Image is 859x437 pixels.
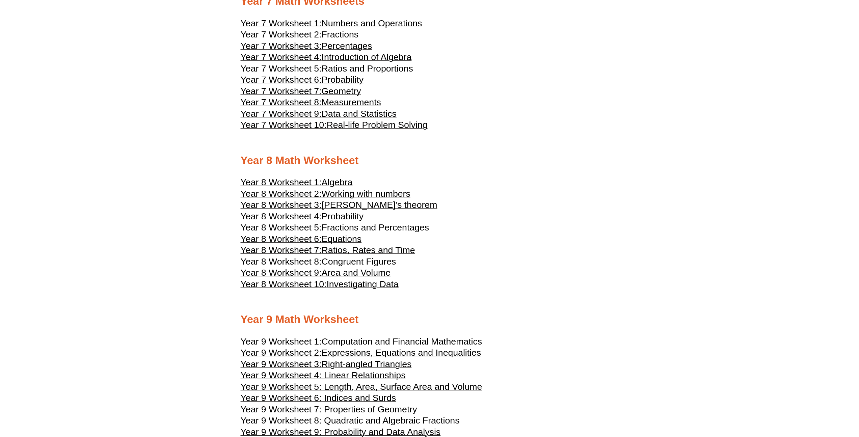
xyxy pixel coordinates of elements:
[322,177,353,187] span: Algebra
[241,248,415,255] a: Year 8 Worksheet 7:Ratios, Rates and Time
[322,211,364,221] span: Probability
[241,192,410,198] a: Year 8 Worksheet 2:Working with numbers
[322,63,413,74] span: Ratios and Proportions
[241,385,482,391] a: Year 9 Worksheet 5: Length, Area, Surface Area and Volume
[241,55,412,62] a: Year 7 Worksheet 4:Introduction of Algebra
[241,97,322,107] span: Year 7 Worksheet 8:
[241,256,322,267] span: Year 8 Worksheet 8:
[241,404,417,414] span: Year 9 Worksheet 7: Properties of Geometry
[241,362,412,369] a: Year 9 Worksheet 3:Right-angled Triangles
[241,336,322,347] span: Year 9 Worksheet 1:
[322,245,415,255] span: Ratios, Rates and Time
[241,112,397,118] a: Year 7 Worksheet 9:Data and Statistics
[241,109,322,119] span: Year 7 Worksheet 9:
[241,214,364,221] a: Year 8 Worksheet 4:Probability
[241,279,327,289] span: Year 8 Worksheet 10:
[322,41,372,51] span: Percentages
[241,189,322,199] span: Year 8 Worksheet 2:
[322,75,364,85] span: Probability
[241,237,362,244] a: Year 8 Worksheet 6:Equations
[241,89,361,96] a: Year 7 Worksheet 7:Geometry
[241,18,322,28] span: Year 7 Worksheet 1:
[322,256,396,267] span: Congruent Figures
[322,234,362,244] span: Equations
[241,268,322,278] span: Year 8 Worksheet 9:
[241,177,322,187] span: Year 8 Worksheet 1:
[322,189,410,199] span: Working with numbers
[241,396,396,403] a: Year 9 Worksheet 6: Indices and Surds
[241,75,322,85] span: Year 7 Worksheet 6:
[241,234,322,244] span: Year 8 Worksheet 6:
[322,29,359,39] span: Fractions
[241,63,322,74] span: Year 7 Worksheet 5:
[241,44,372,51] a: Year 7 Worksheet 3:Percentages
[241,41,322,51] span: Year 7 Worksheet 3:
[326,279,398,289] span: Investigating Data
[241,339,482,346] a: Year 9 Worksheet 1:Computation and Financial Mathematics
[241,407,417,414] a: Year 9 Worksheet 7: Properties of Geometry
[322,359,412,369] span: Right-angled Triangles
[241,359,322,369] span: Year 9 Worksheet 3:
[322,336,482,347] span: Computation and Financial Mathematics
[241,370,406,380] span: Year 9 Worksheet 4: Linear Relationships
[322,348,481,358] span: Expressions, Equations and Inequalities
[322,52,412,62] span: Introduction of Algebra
[241,32,359,39] a: Year 7 Worksheet 2:Fractions
[241,415,460,426] span: Year 9 Worksheet 8: Quadratic and Algebraic Fractions
[825,405,859,437] iframe: Chat Widget
[241,180,353,187] a: Year 8 Worksheet 1:Algebra
[241,66,413,73] a: Year 7 Worksheet 5:Ratios and Proportions
[241,29,322,39] span: Year 7 Worksheet 2:
[241,418,460,425] a: Year 9 Worksheet 8: Quadratic and Algebraic Fractions
[322,222,429,233] span: Fractions and Percentages
[241,382,482,392] span: Year 9 Worksheet 5: Length, Area, Surface Area and Volume
[241,123,428,130] a: Year 7 Worksheet 10:Real-life Problem Solving
[241,211,322,221] span: Year 8 Worksheet 4:
[241,21,422,28] a: Year 7 Worksheet 1:Numbers and Operations
[241,154,619,168] h2: Year 8 Math Worksheet
[241,393,396,403] span: Year 9 Worksheet 6: Indices and Surds
[241,427,441,437] span: Year 9 Worksheet 9: Probability and Data Analysis
[241,222,322,233] span: Year 8 Worksheet 5:
[241,348,322,358] span: Year 9 Worksheet 2:
[241,78,364,84] a: Year 7 Worksheet 6:Probability
[241,373,406,380] a: Year 9 Worksheet 4: Linear Relationships
[241,351,481,357] a: Year 9 Worksheet 2:Expressions, Equations and Inequalities
[241,225,429,232] a: Year 8 Worksheet 5:Fractions and Percentages
[241,100,381,107] a: Year 7 Worksheet 8:Measurements
[322,268,391,278] span: Area and Volume
[241,282,399,289] a: Year 8 Worksheet 10:Investigating Data
[241,430,441,437] a: Year 9 Worksheet 9: Probability and Data Analysis
[322,97,381,107] span: Measurements
[241,86,322,96] span: Year 7 Worksheet 7:
[241,203,437,210] a: Year 8 Worksheet 3:[PERSON_NAME]'s theorem
[241,52,322,62] span: Year 7 Worksheet 4:
[241,245,322,255] span: Year 8 Worksheet 7:
[241,260,396,266] a: Year 8 Worksheet 8:Congruent Figures
[326,120,427,130] span: Real-life Problem Solving
[322,86,361,96] span: Geometry
[322,109,397,119] span: Data and Statistics
[241,200,322,210] span: Year 8 Worksheet 3:
[241,312,619,327] h2: Year 9 Math Worksheet
[322,18,422,28] span: Numbers and Operations
[241,120,327,130] span: Year 7 Worksheet 10:
[322,200,437,210] span: [PERSON_NAME]'s theorem
[241,271,391,277] a: Year 8 Worksheet 9:Area and Volume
